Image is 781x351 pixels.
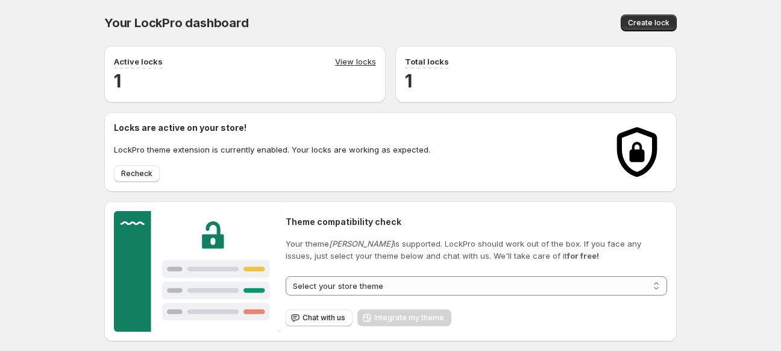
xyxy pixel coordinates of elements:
[114,55,163,68] p: Active locks
[114,165,160,182] button: Recheck
[329,239,394,248] em: [PERSON_NAME]
[286,216,667,228] h2: Theme compatibility check
[303,313,345,323] span: Chat with us
[121,169,152,179] span: Recheck
[114,69,376,93] h2: 1
[335,55,376,69] a: View locks
[405,55,449,68] p: Total locks
[286,309,353,326] button: Chat with us
[104,16,249,30] span: Your LockPro dashboard
[114,211,281,332] img: Customer support
[405,69,667,93] h2: 1
[286,238,667,262] p: Your theme is supported. LockPro should work out of the box. If you face any issues, just select ...
[114,122,430,134] h2: Locks are active on your store!
[114,144,430,156] p: LockPro theme extension is currently enabled. Your locks are working as expected.
[607,122,667,182] img: Locks activated
[567,251,599,261] strong: for free!
[621,14,677,31] button: Create lock
[628,18,670,28] span: Create lock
